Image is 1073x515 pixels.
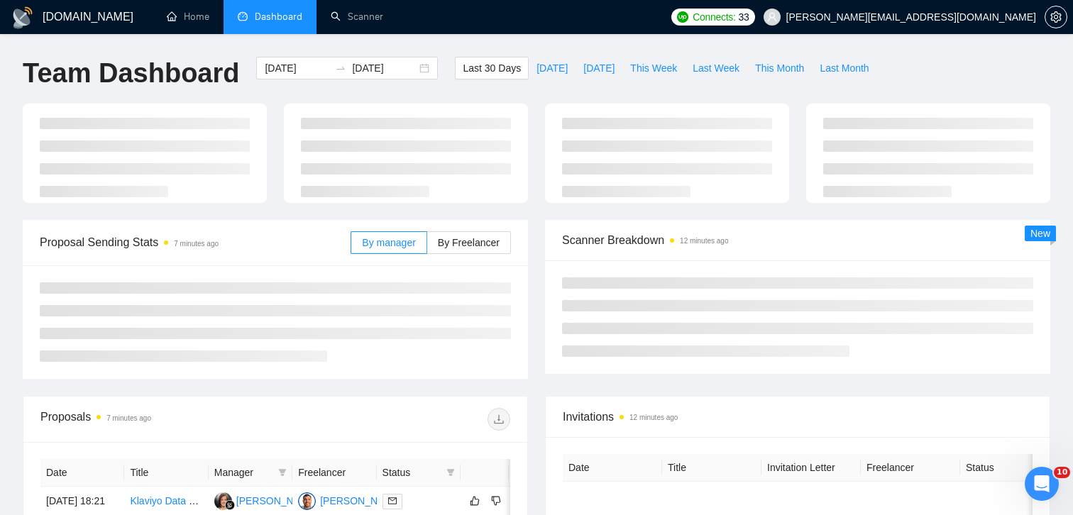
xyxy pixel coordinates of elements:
th: Manager [209,459,292,487]
img: upwork-logo.png [677,11,688,23]
button: Last Week [685,57,747,79]
span: Status [383,465,441,480]
th: Status [960,454,1060,482]
iframe: Intercom live chat [1025,467,1059,501]
span: setting [1045,11,1067,23]
span: dislike [491,495,501,506]
time: 12 minutes ago [629,414,678,421]
span: By manager [362,237,415,248]
a: MP[PERSON_NAME] [298,494,402,506]
img: RY [214,492,232,510]
span: swap-right [335,62,346,74]
span: [DATE] [583,60,615,76]
span: filter [275,462,290,483]
span: [DATE] [536,60,568,76]
span: Dashboard [255,11,302,23]
span: filter [446,468,455,477]
img: gigradar-bm.png [225,500,235,510]
span: Last Week [693,60,739,76]
button: This Month [747,57,812,79]
time: 7 minutes ago [106,414,151,422]
span: filter [278,468,287,477]
a: setting [1045,11,1067,23]
div: [PERSON_NAME] [236,493,318,509]
span: Manager [214,465,273,480]
img: logo [11,6,34,29]
span: 33 [739,9,749,25]
span: This Week [630,60,677,76]
th: Date [40,459,124,487]
th: Date [563,454,662,482]
th: Title [662,454,761,482]
span: Last 30 Days [463,60,521,76]
span: to [335,62,346,74]
button: This Week [622,57,685,79]
th: Title [124,459,208,487]
span: New [1030,228,1050,239]
span: filter [444,462,458,483]
button: Last 30 Days [455,57,529,79]
span: mail [388,497,397,505]
input: End date [352,60,417,76]
a: searchScanner [331,11,383,23]
a: homeHome [167,11,209,23]
time: 12 minutes ago [680,237,728,245]
img: MP [298,492,316,510]
span: By Freelancer [438,237,500,248]
div: [PERSON_NAME] [320,493,402,509]
span: Connects: [693,9,735,25]
span: Invitations [563,408,1033,426]
button: setting [1045,6,1067,28]
a: Klaviyo Data Consolidation and Email Strategy [130,495,336,506]
span: This Month [755,60,804,76]
time: 7 minutes ago [174,240,219,248]
th: Freelancer [292,459,376,487]
span: Proposal Sending Stats [40,233,351,251]
button: dislike [488,492,505,509]
input: Start date [265,60,329,76]
span: like [470,495,480,506]
span: Last Month [820,60,869,76]
a: RY[PERSON_NAME] [214,494,318,506]
span: user [767,12,777,22]
div: Proposals [40,408,275,431]
th: Invitation Letter [761,454,861,482]
span: 10 [1054,467,1070,478]
button: [DATE] [529,57,576,79]
span: Scanner Breakdown [562,231,1033,249]
button: like [466,492,483,509]
th: Freelancer [861,454,960,482]
h1: Team Dashboard [23,57,239,90]
span: dashboard [238,11,248,21]
button: Last Month [812,57,876,79]
button: [DATE] [576,57,622,79]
